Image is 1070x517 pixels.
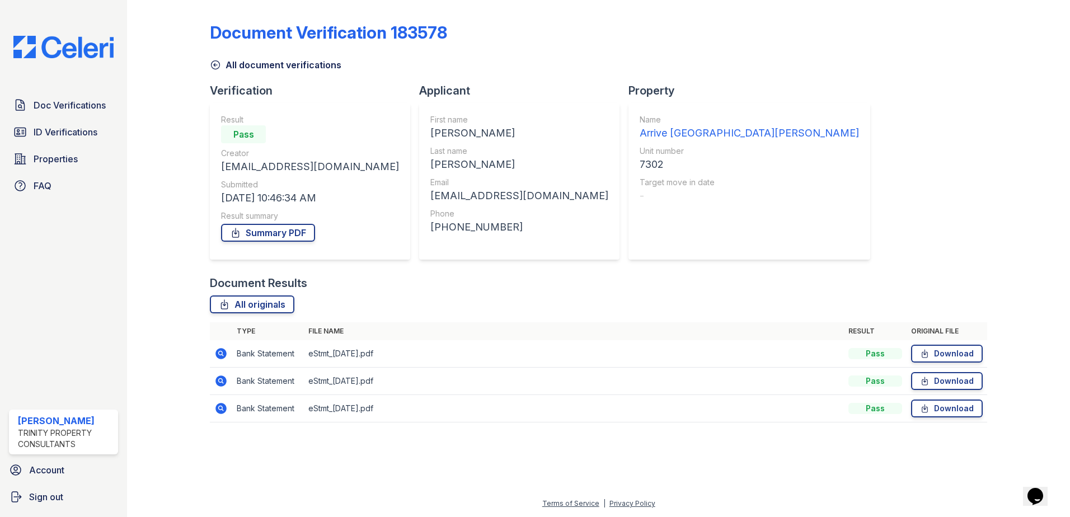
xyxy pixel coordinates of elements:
div: Email [430,177,608,188]
div: Creator [221,148,399,159]
a: Download [911,372,983,390]
div: Verification [210,83,419,98]
td: Bank Statement [232,368,304,395]
a: Summary PDF [221,224,315,242]
img: CE_Logo_Blue-a8612792a0a2168367f1c8372b55b34899dd931a85d93a1a3d3e32e68fde9ad4.png [4,36,123,58]
div: Target move in date [640,177,859,188]
a: Download [911,399,983,417]
div: Applicant [419,83,628,98]
div: [PERSON_NAME] [430,125,608,141]
a: FAQ [9,175,118,197]
div: Submitted [221,179,399,190]
a: Name Arrive [GEOGRAPHIC_DATA][PERSON_NAME] [640,114,859,141]
a: ID Verifications [9,121,118,143]
div: Result summary [221,210,399,222]
td: eStmt_[DATE].pdf [304,368,844,395]
div: [EMAIL_ADDRESS][DOMAIN_NAME] [221,159,399,175]
div: First name [430,114,608,125]
span: FAQ [34,179,51,192]
a: Terms of Service [542,499,599,507]
div: Property [628,83,879,98]
a: All document verifications [210,58,341,72]
a: Properties [9,148,118,170]
div: Trinity Property Consultants [18,427,114,450]
div: Name [640,114,859,125]
td: Bank Statement [232,395,304,422]
a: Account [4,459,123,481]
div: Result [221,114,399,125]
th: File name [304,322,844,340]
a: Doc Verifications [9,94,118,116]
iframe: chat widget [1023,472,1059,506]
div: Pass [848,403,902,414]
td: eStmt_[DATE].pdf [304,395,844,422]
div: Pass [848,348,902,359]
span: Account [29,463,64,477]
a: All originals [210,295,294,313]
td: eStmt_[DATE].pdf [304,340,844,368]
div: Phone [430,208,608,219]
div: Document Verification 183578 [210,22,447,43]
span: ID Verifications [34,125,97,139]
div: Unit number [640,145,859,157]
div: 7302 [640,157,859,172]
div: [PHONE_NUMBER] [430,219,608,235]
div: - [640,188,859,204]
div: Arrive [GEOGRAPHIC_DATA][PERSON_NAME] [640,125,859,141]
th: Result [844,322,907,340]
span: Doc Verifications [34,98,106,112]
div: Document Results [210,275,307,291]
div: [PERSON_NAME] [18,414,114,427]
td: Bank Statement [232,340,304,368]
div: [EMAIL_ADDRESS][DOMAIN_NAME] [430,188,608,204]
div: | [603,499,606,507]
span: Properties [34,152,78,166]
div: [DATE] 10:46:34 AM [221,190,399,206]
th: Type [232,322,304,340]
a: Sign out [4,486,123,508]
div: [PERSON_NAME] [430,157,608,172]
a: Download [911,345,983,363]
a: Privacy Policy [609,499,655,507]
th: Original file [907,322,987,340]
div: Pass [221,125,266,143]
span: Sign out [29,490,63,504]
div: Pass [848,375,902,387]
div: Last name [430,145,608,157]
